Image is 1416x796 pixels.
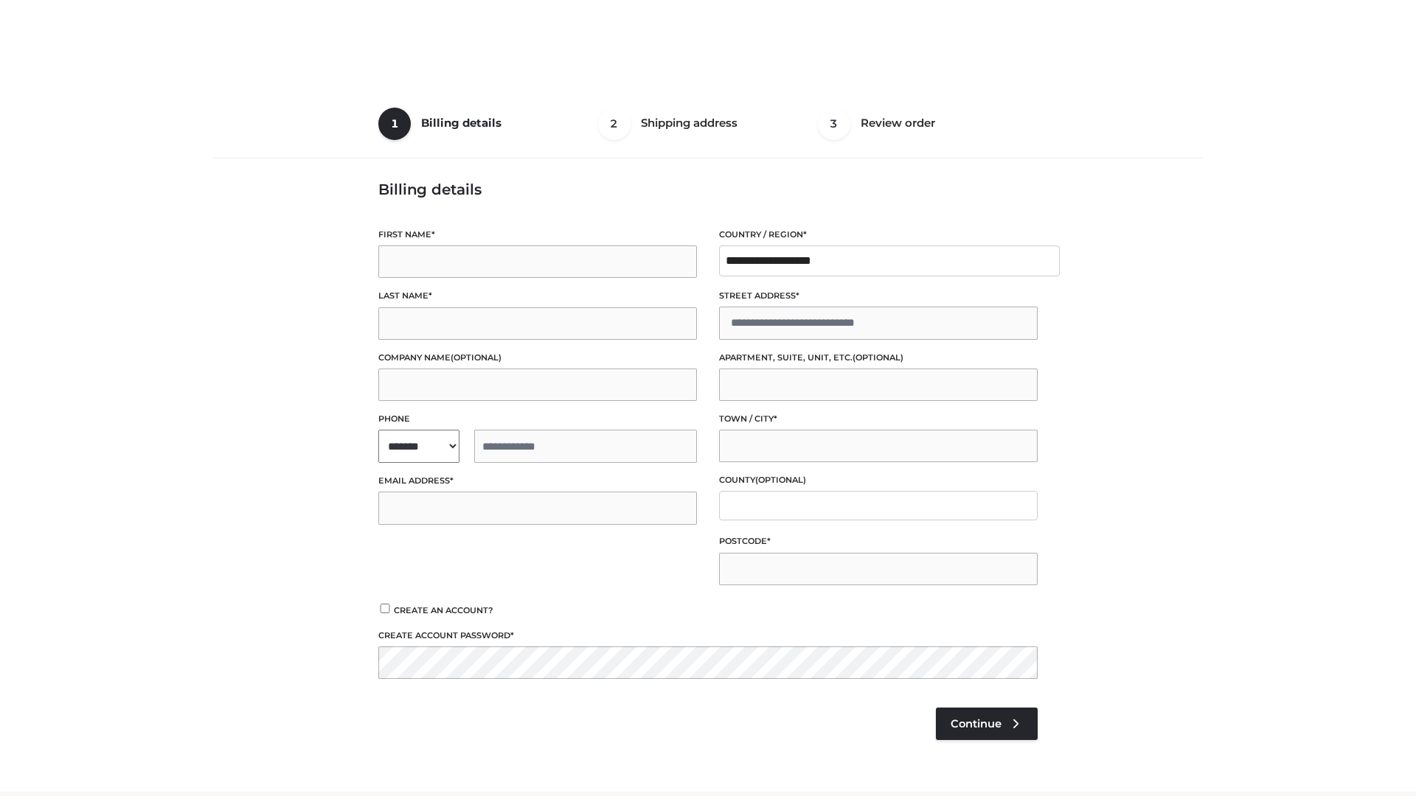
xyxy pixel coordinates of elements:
label: Country / Region [719,228,1038,242]
span: (optional) [853,352,903,363]
span: Continue [951,717,1002,730]
label: Street address [719,289,1038,303]
input: Create an account? [378,604,392,613]
span: 1 [378,108,411,140]
span: 2 [598,108,631,140]
label: Create account password [378,629,1038,643]
label: Last name [378,289,697,303]
span: (optional) [451,352,502,363]
label: County [719,473,1038,487]
span: Review order [861,116,935,130]
h3: Billing details [378,181,1038,198]
span: 3 [818,108,850,140]
span: Create an account? [394,605,493,615]
span: Shipping address [641,116,737,130]
label: Apartment, suite, unit, etc. [719,351,1038,365]
a: Continue [936,708,1038,740]
label: Phone [378,412,697,426]
label: Postcode [719,534,1038,548]
label: First name [378,228,697,242]
span: Billing details [421,116,502,130]
label: Company name [378,351,697,365]
span: (optional) [755,475,806,485]
label: Town / City [719,412,1038,426]
label: Email address [378,474,697,488]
